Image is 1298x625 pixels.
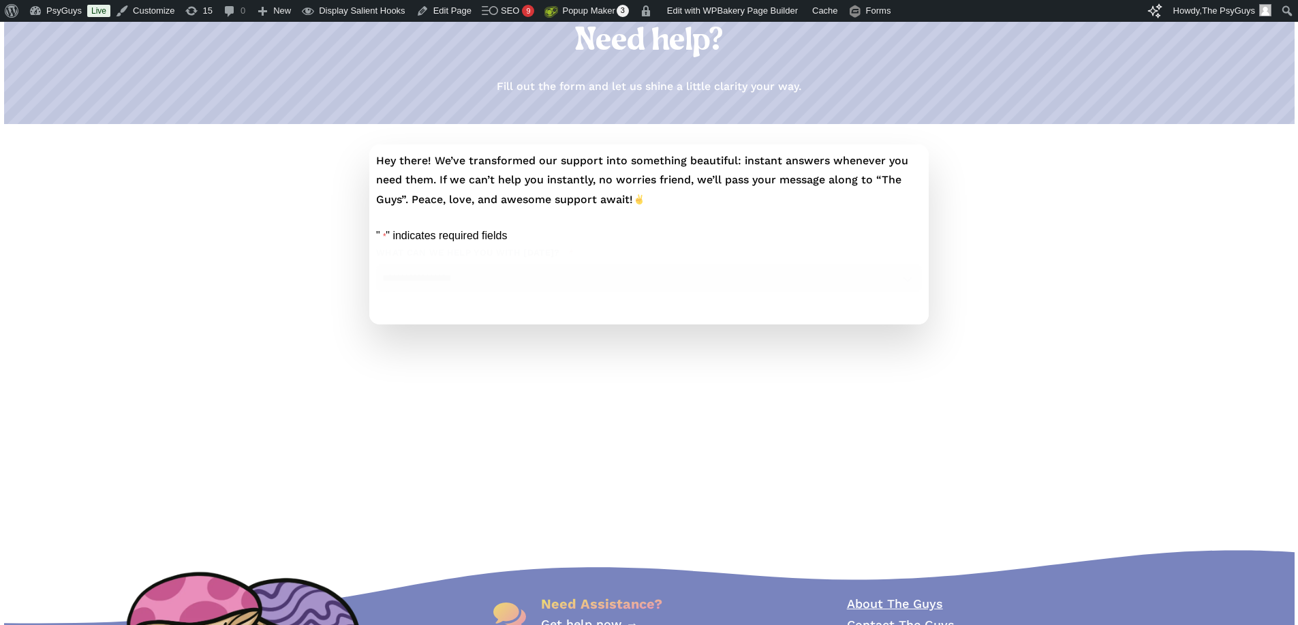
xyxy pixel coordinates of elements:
[617,5,629,17] span: 3
[87,5,110,17] a: Live
[1259,4,1271,16] img: Avatar photo
[376,247,922,259] label: What can we help you with [DATE]?
[541,596,662,612] span: Need Assistance?
[497,77,801,97] p: Fill out the form and let us shine a little clarity your way.
[376,226,922,247] p: " " indicates required fields
[1202,5,1255,16] span: The PsyGuys
[522,5,534,17] div: 9
[634,194,645,204] img: ✌️
[225,22,1073,61] h1: Need help?
[847,596,943,611] a: About The Guys
[376,151,922,210] p: Hey there! We’ve transformed our support into something beautiful: instant answers whenever you n...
